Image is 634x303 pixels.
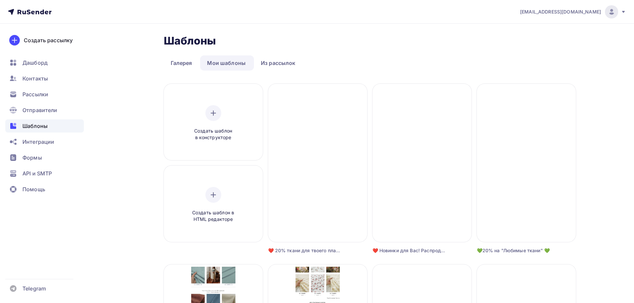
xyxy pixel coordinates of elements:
a: Контакты [5,72,84,85]
a: Формы [5,151,84,164]
span: Формы [22,154,42,162]
div: 💚20% на "Любимые ткани" 💚 [477,247,551,254]
a: Шаблоны [5,119,84,133]
a: [EMAIL_ADDRESS][DOMAIN_NAME] [520,5,626,18]
a: Отправители [5,104,84,117]
span: Создать шаблон в конструкторе [182,128,245,141]
a: Дашборд [5,56,84,69]
a: Рассылки [5,88,84,101]
span: Помощь [22,185,45,193]
span: Создать шаблон в HTML редакторе [182,209,245,223]
span: Рассылки [22,90,48,98]
div: Создать рассылку [24,36,73,44]
span: API и SMTP [22,169,52,177]
span: Интеграции [22,138,54,146]
a: Галерея [164,55,199,71]
span: [EMAIL_ADDRESS][DOMAIN_NAME] [520,9,601,15]
span: Отправители [22,106,57,114]
div: ❤️️ 20% ткани для твоего платья ❤️️ [268,247,342,254]
span: Контакты [22,75,48,82]
a: Мои шаблоны [200,55,253,71]
h2: Шаблоны [164,34,216,47]
span: Шаблоны [22,122,48,130]
div: ❤️ Новинки для Вас! Распродажа до 40%❤️ [372,247,447,254]
a: Из рассылок [254,55,302,71]
span: Telegram [22,285,46,292]
span: Дашборд [22,59,48,67]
